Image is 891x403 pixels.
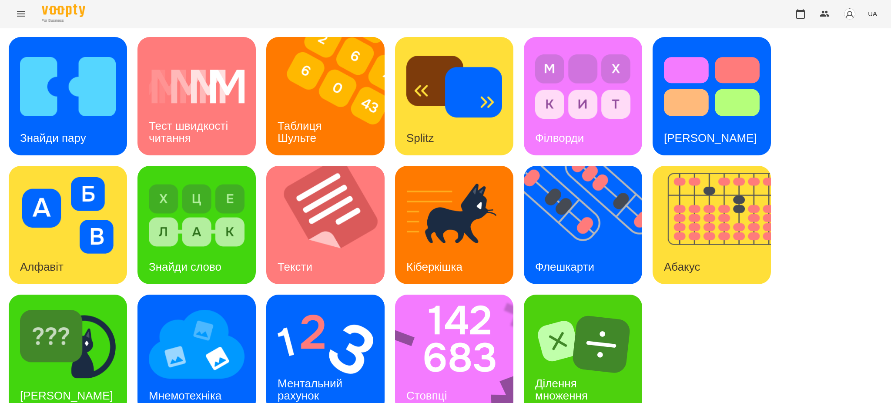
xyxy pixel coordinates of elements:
[149,177,245,254] img: Знайди слово
[524,37,642,155] a: ФілвордиФілворди
[406,131,434,144] h3: Splitz
[278,119,325,144] h3: Таблиця Шульте
[20,177,116,254] img: Алфавіт
[844,8,856,20] img: avatar_s.png
[266,166,395,284] img: Тексти
[524,166,653,284] img: Флешкарти
[20,48,116,125] img: Знайди пару
[524,166,642,284] a: ФлешкартиФлешкарти
[42,4,85,17] img: Voopty Logo
[406,389,447,402] h3: Стовпці
[20,389,113,402] h3: [PERSON_NAME]
[137,166,256,284] a: Знайди словоЗнайди слово
[535,48,631,125] img: Філворди
[535,306,631,383] img: Ділення множення
[406,260,462,273] h3: Кіберкішка
[653,37,771,155] a: Тест Струпа[PERSON_NAME]
[137,37,256,155] a: Тест швидкості читанняТест швидкості читання
[535,377,588,402] h3: Ділення множення
[278,306,373,383] img: Ментальний рахунок
[864,6,881,22] button: UA
[149,260,221,273] h3: Знайди слово
[278,377,345,402] h3: Ментальний рахунок
[266,166,385,284] a: ТекстиТексти
[395,37,513,155] a: SplitzSplitz
[20,306,116,383] img: Знайди Кіберкішку
[406,48,502,125] img: Splitz
[149,306,245,383] img: Мнемотехніка
[266,37,395,155] img: Таблиця Шульте
[149,48,245,125] img: Тест швидкості читання
[664,48,760,125] img: Тест Струпа
[395,166,513,284] a: КіберкішкаКіберкішка
[266,37,385,155] a: Таблиця ШультеТаблиця Шульте
[868,9,877,18] span: UA
[406,177,502,254] img: Кіберкішка
[10,3,31,24] button: Menu
[653,166,782,284] img: Абакус
[653,166,771,284] a: АбакусАбакус
[664,131,757,144] h3: [PERSON_NAME]
[278,260,312,273] h3: Тексти
[42,18,85,24] span: For Business
[9,37,127,155] a: Знайди паруЗнайди пару
[149,119,231,144] h3: Тест швидкості читання
[535,131,584,144] h3: Філворди
[664,260,700,273] h3: Абакус
[535,260,594,273] h3: Флешкарти
[9,166,127,284] a: АлфавітАлфавіт
[149,389,221,402] h3: Мнемотехніка
[20,260,64,273] h3: Алфавіт
[20,131,86,144] h3: Знайди пару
